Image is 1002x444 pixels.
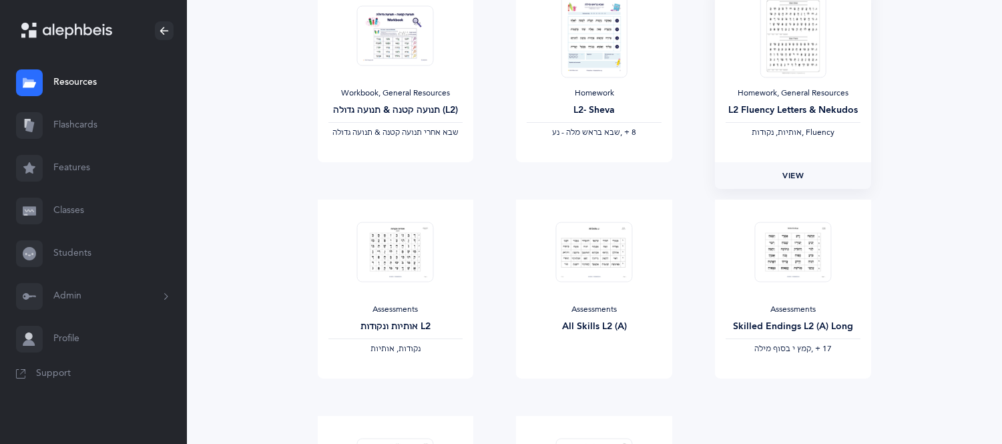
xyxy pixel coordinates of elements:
[726,344,860,355] div: ‪, + 17‬
[726,320,860,334] div: Skilled Endings L2 (A) Long
[527,304,662,315] div: Assessments
[755,222,832,282] img: Skilled_Endings_L2_%28A%29__Longer_thumbnail_1704345246.png
[726,103,860,118] div: L2 Fluency Letters & Nekudos
[552,128,620,137] span: ‫שבא בראש מלה - נע‬
[370,344,421,353] span: ‫נקודות, אותיות‬
[357,222,434,282] img: Test_Form_-_%D7%90%D7%95%D7%AA%D7%99%D7%95%D7%AA_%D7%95%D7%A0%D7%A7%D7%95%D7%93%D7%95%D7%AA_L2_th...
[715,162,871,189] a: View
[726,88,860,99] div: Homework, General Resources
[527,88,662,99] div: Homework
[726,304,860,315] div: Assessments
[328,88,463,99] div: Workbook, General Resources
[328,320,463,334] div: אותיות ונקודות L2
[357,5,434,66] img: Tenuah_Gedolah.Ketana-Workbook-SB_thumbnail_1685245466.png
[527,320,662,334] div: All Skills L2 (A)
[328,103,463,118] div: תנועה קטנה & תנועה גדולה (L2)
[726,128,860,138] div: , Fluency
[556,222,633,282] img: Test_Form_-_All_Skills_L2_%28A%29_thumbnail_1704345173.png
[782,170,804,182] span: View
[332,128,459,137] span: ‫שבא אחרי תנועה קטנה & תנועה גדולה‬
[527,128,662,138] div: ‪, + 8‬
[752,128,802,137] span: ‫אותיות, נקודות‬
[527,103,662,118] div: L2- Sheva
[328,304,463,315] div: Assessments
[36,367,71,381] span: Support
[754,344,811,353] span: ‫קמץ י בסוף מילה‬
